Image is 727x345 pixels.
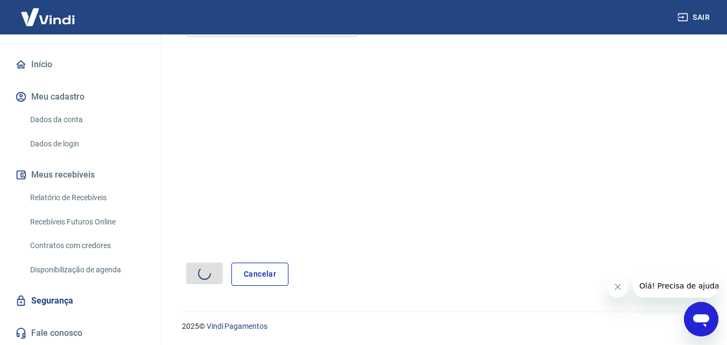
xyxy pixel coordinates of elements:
[231,263,288,286] a: Cancelar
[607,276,629,298] iframe: Fechar mensagem
[13,85,148,109] button: Meu cadastro
[207,322,267,330] a: Vindi Pagamentos
[26,187,148,209] a: Relatório de Recebíveis
[684,302,718,336] iframe: Botão para abrir a janela de mensagens
[13,53,148,76] a: Início
[633,274,718,298] iframe: Mensagem da empresa
[26,133,148,155] a: Dados de login
[26,259,148,281] a: Disponibilização de agenda
[26,211,148,233] a: Recebíveis Futuros Online
[675,8,714,27] button: Sair
[26,109,148,131] a: Dados da conta
[13,289,148,313] a: Segurança
[13,321,148,345] a: Fale conosco
[13,163,148,187] button: Meus recebíveis
[26,235,148,257] a: Contratos com credores
[182,321,701,332] p: 2025 ©
[13,1,83,33] img: Vindi
[6,8,90,16] span: Olá! Precisa de ajuda?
